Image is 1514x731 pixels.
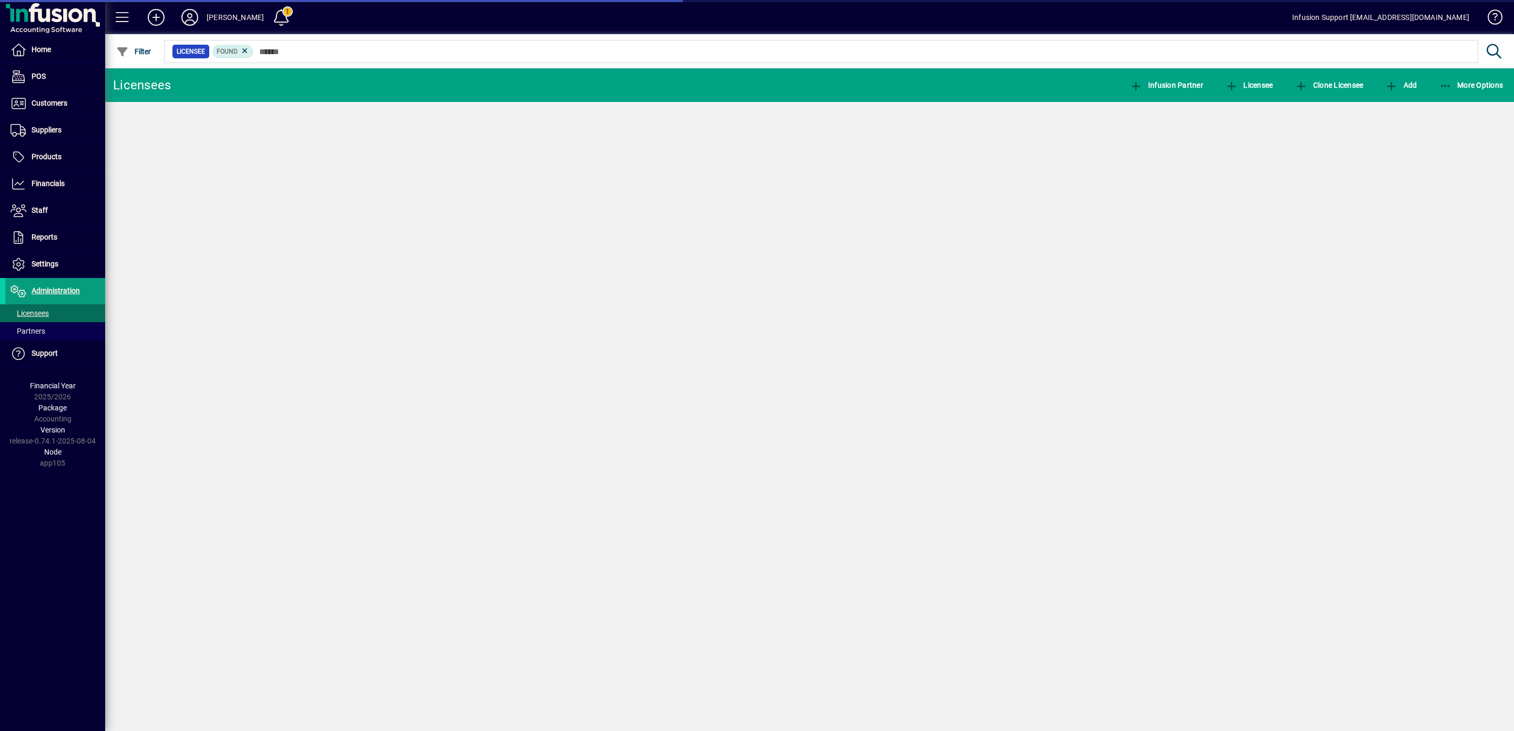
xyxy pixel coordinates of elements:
button: Clone Licensee [1292,76,1366,95]
span: Version [40,426,65,434]
div: Licensees [113,77,171,94]
span: Financials [32,179,65,188]
a: Settings [5,251,105,277]
button: Infusion Partner [1127,76,1206,95]
button: Add [139,8,173,27]
button: Filter [114,42,154,61]
span: More Options [1439,81,1503,89]
span: Package [38,404,67,412]
a: Reports [5,224,105,251]
div: Infusion Support [EMAIL_ADDRESS][DOMAIN_NAME] [1292,9,1469,26]
mat-chip: Found Status: Found [212,45,254,58]
span: Node [44,448,62,456]
a: Support [5,341,105,367]
span: Licensee [1225,81,1273,89]
span: Suppliers [32,126,62,134]
button: Profile [173,8,207,27]
span: Settings [32,260,58,268]
a: Products [5,144,105,170]
span: Licensees [11,309,49,317]
a: Licensees [5,304,105,322]
span: Partners [11,327,45,335]
span: Support [32,349,58,357]
a: Customers [5,90,105,117]
span: Found [217,48,238,55]
span: Clone Licensee [1295,81,1363,89]
button: Licensee [1223,76,1276,95]
a: Staff [5,198,105,224]
a: Partners [5,322,105,340]
span: POS [32,72,46,80]
a: Knowledge Base [1480,2,1501,36]
span: Home [32,45,51,54]
span: Reports [32,233,57,241]
span: Customers [32,99,67,107]
a: Financials [5,171,105,197]
a: POS [5,64,105,90]
div: [PERSON_NAME] [207,9,264,26]
span: Products [32,152,62,161]
span: Staff [32,206,48,214]
span: Administration [32,286,80,295]
span: Infusion Partner [1130,81,1203,89]
span: Filter [116,47,151,56]
span: Financial Year [30,382,76,390]
a: Home [5,37,105,63]
button: Add [1383,76,1419,95]
button: More Options [1437,76,1506,95]
a: Suppliers [5,117,105,143]
span: Add [1385,81,1417,89]
span: Licensee [177,46,205,57]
